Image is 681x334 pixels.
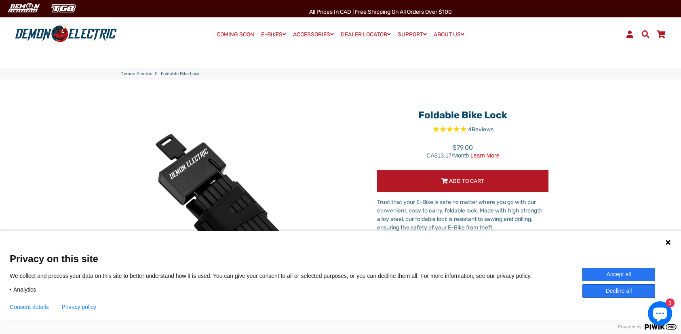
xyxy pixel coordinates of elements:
img: Demon Electric logo [12,24,120,45]
button: Accept all [582,268,655,281]
button: Add to Cart [377,170,548,192]
img: Demon Electric [4,2,43,15]
a: DEALER LOCATOR [338,29,394,40]
span: Privacy on this site [10,253,671,265]
a: E-BIKES [258,29,289,40]
p: Trust that your E-Bike is safe no matter where you go with our convenient, easy to carry, foldabl... [377,198,548,232]
inbox-online-store-chat: Shopify online store chat [645,301,675,328]
img: TGB Canada [47,2,80,15]
button: Decline all [582,284,655,298]
a: ACCESSORIES [290,29,337,40]
a: Demon Electric [120,71,152,78]
a: COMING SOON [214,29,257,40]
a: SUPPORT [395,29,430,40]
span: Add to Cart [449,178,484,185]
span: All Prices in CAD | Free shipping on all orders over $100 [309,8,452,15]
span: Foldable Bike Lock [161,71,200,78]
p: We collect and process your data on this site to better understand how it is used. You can give y... [10,272,544,279]
button: Consent details [10,304,49,310]
span: 4 reviews [468,126,493,133]
a: Privacy policy [62,304,97,310]
h1: Foldable Bike Lock [377,109,548,121]
span: Powered by [615,324,645,330]
span: Reviews [472,126,493,133]
span: $79.00 [426,143,499,158]
a: ABOUT US [431,29,467,40]
span: Rated 5.0 out of 5 stars 4 reviews [377,125,548,134]
span: Analytics [13,286,36,293]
